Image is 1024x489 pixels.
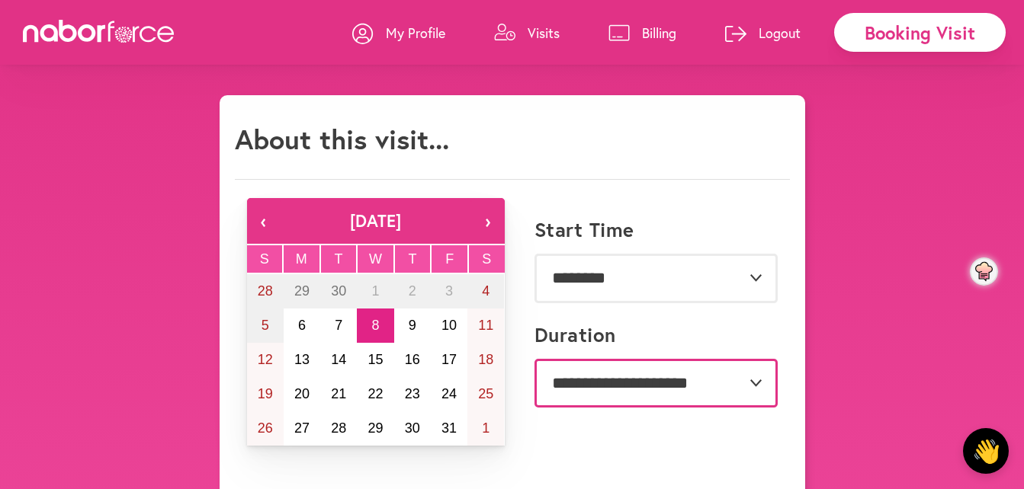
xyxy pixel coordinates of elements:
[386,24,445,42] p: My Profile
[431,343,467,377] button: October 17, 2025
[972,438,1000,465] div: 👋
[431,411,467,446] button: October 31, 2025
[357,377,393,411] button: October 22, 2025
[357,308,393,343] button: October 8, 2025
[482,283,490,299] abbr: October 4, 2025
[294,386,310,401] abbr: October 20, 2025
[258,283,273,299] abbr: September 28, 2025
[471,198,505,244] button: ›
[405,420,420,436] abbr: October 30, 2025
[494,10,560,56] a: Visits
[320,377,357,411] button: October 21, 2025
[258,420,273,436] abbr: October 26, 2025
[409,318,416,333] abbr: October 9, 2025
[368,386,383,401] abbr: October 22, 2025
[405,386,420,401] abbr: October 23, 2025
[294,420,310,436] abbr: October 27, 2025
[528,24,560,42] p: Visits
[331,386,346,401] abbr: October 21, 2025
[431,274,467,308] button: October 3, 2025
[368,352,383,367] abbr: October 15, 2025
[247,274,284,308] button: September 28, 2025
[368,420,383,436] abbr: October 29, 2025
[235,123,449,155] h1: About this visit...
[394,343,431,377] button: October 16, 2025
[335,318,342,333] abbr: October 7, 2025
[294,283,310,299] abbr: September 29, 2025
[394,377,431,411] button: October 23, 2025
[441,386,457,401] abbr: October 24, 2025
[467,411,504,446] button: November 1, 2025
[260,251,269,267] abbr: Sunday
[357,343,393,377] button: October 15, 2025
[405,352,420,367] abbr: October 16, 2025
[247,411,284,446] button: October 26, 2025
[394,411,431,446] button: October 30, 2025
[284,274,320,308] button: September 29, 2025
[482,251,491,267] abbr: Saturday
[478,352,493,367] abbr: October 18, 2025
[759,24,801,42] p: Logout
[320,343,357,377] button: October 14, 2025
[331,420,346,436] abbr: October 28, 2025
[334,251,342,267] abbr: Tuesday
[320,308,357,343] button: October 7, 2025
[247,343,284,377] button: October 12, 2025
[247,198,281,244] button: ‹
[394,308,431,343] button: October 9, 2025
[298,318,306,333] abbr: October 6, 2025
[258,352,273,367] abbr: October 12, 2025
[284,377,320,411] button: October 20, 2025
[431,377,467,411] button: October 24, 2025
[284,308,320,343] button: October 6, 2025
[369,251,382,267] abbr: Wednesday
[467,274,504,308] button: October 4, 2025
[642,24,676,42] p: Billing
[534,323,616,347] label: Duration
[608,10,676,56] a: Billing
[284,343,320,377] button: October 13, 2025
[320,274,357,308] button: September 30, 2025
[262,318,269,333] abbr: October 5, 2025
[247,377,284,411] button: October 19, 2025
[467,377,504,411] button: October 25, 2025
[320,411,357,446] button: October 28, 2025
[482,420,490,436] abbr: November 1, 2025
[357,274,393,308] button: October 1, 2025
[331,352,346,367] abbr: October 14, 2025
[441,420,457,436] abbr: October 31, 2025
[445,283,453,299] abbr: October 3, 2025
[834,13,1006,52] div: Booking Visit
[352,10,445,56] a: My Profile
[371,283,379,299] abbr: October 1, 2025
[963,428,1009,474] button: 👋
[294,352,310,367] abbr: October 13, 2025
[409,283,416,299] abbr: October 2, 2025
[258,386,273,401] abbr: October 19, 2025
[357,411,393,446] button: October 29, 2025
[296,251,307,267] abbr: Monday
[409,251,417,267] abbr: Thursday
[284,411,320,446] button: October 27, 2025
[478,386,493,401] abbr: October 25, 2025
[725,10,801,56] a: Logout
[331,283,346,299] abbr: September 30, 2025
[441,352,457,367] abbr: October 17, 2025
[534,218,634,241] label: Start Time
[441,318,457,333] abbr: October 10, 2025
[247,308,284,343] button: October 5, 2025
[467,308,504,343] button: October 11, 2025
[467,343,504,377] button: October 18, 2025
[431,308,467,343] button: October 10, 2025
[445,251,454,267] abbr: Friday
[478,318,493,333] abbr: October 11, 2025
[281,198,471,244] button: [DATE]
[371,318,379,333] abbr: October 8, 2025
[394,274,431,308] button: October 2, 2025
